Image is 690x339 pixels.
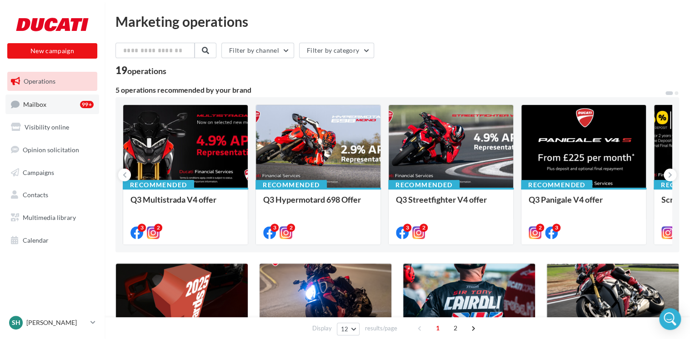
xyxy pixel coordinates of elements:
span: Contacts [23,191,48,199]
span: 2 [448,321,463,335]
div: 2 [420,224,428,232]
a: Visibility online [5,118,99,137]
p: [PERSON_NAME] [26,318,87,327]
span: Opinion solicitation [23,146,79,154]
button: New campaign [7,43,97,59]
span: Operations [24,77,55,85]
span: Calendar [23,236,49,244]
span: Mailbox [23,100,46,108]
div: Marketing operations [115,15,679,28]
button: Filter by channel [221,43,294,58]
span: Display [312,324,332,333]
div: 5 operations recommended by your brand [115,86,665,94]
a: Mailbox99+ [5,95,99,114]
div: Recommended [123,180,194,190]
div: 2 [287,224,295,232]
a: Multimedia library [5,208,99,227]
a: Operations [5,72,99,91]
a: Opinion solicitation [5,140,99,160]
span: 12 [341,325,349,333]
span: Q3 Panigale V4 offer [529,194,603,204]
div: Recommended [521,180,592,190]
div: 99+ [80,101,94,108]
span: 1 [430,321,445,335]
span: Campaigns [23,168,54,176]
span: Q3 Hypermotard 698 Offer [263,194,361,204]
div: Open Intercom Messenger [659,308,681,330]
span: SH [12,318,20,327]
div: operations [127,67,166,75]
span: Multimedia library [23,214,76,221]
div: Recommended [255,180,327,190]
div: 3 [270,224,279,232]
a: SH [PERSON_NAME] [7,314,97,331]
span: Q3 Multistrada V4 offer [130,194,216,204]
span: Q3 Streetfighter V4 offer [396,194,487,204]
div: 3 [403,224,411,232]
div: 2 [536,224,544,232]
div: 3 [138,224,146,232]
a: Calendar [5,231,99,250]
button: Filter by category [299,43,374,58]
div: Recommended [388,180,460,190]
div: 3 [552,224,560,232]
span: Visibility online [25,123,69,131]
span: results/page [365,324,397,333]
div: 2 [154,224,162,232]
button: 12 [337,323,360,335]
a: Contacts [5,185,99,204]
div: 19 [115,65,166,75]
a: Campaigns [5,163,99,182]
